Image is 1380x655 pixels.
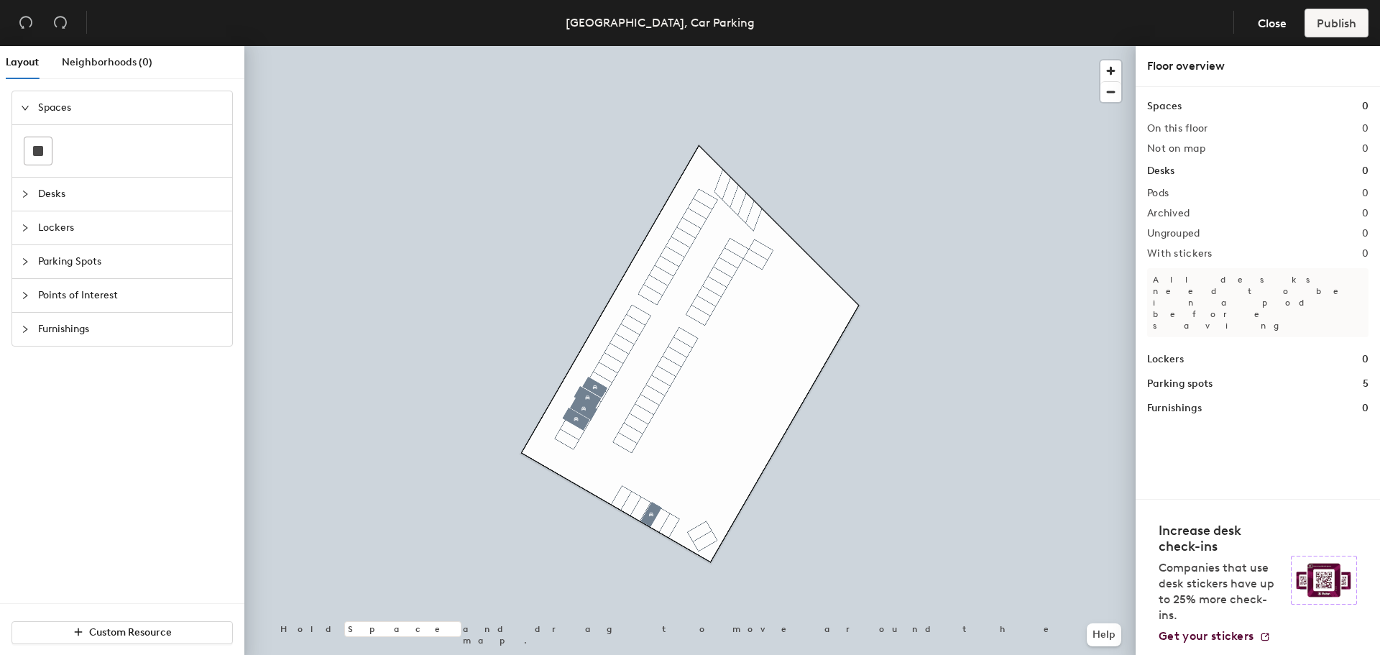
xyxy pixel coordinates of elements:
[11,9,40,37] button: Undo (⌘ + Z)
[1087,623,1121,646] button: Help
[1147,208,1190,219] h2: Archived
[38,313,224,346] span: Furnishings
[1147,400,1202,416] h1: Furnishings
[38,178,224,211] span: Desks
[1147,58,1368,75] div: Floor overview
[21,190,29,198] span: collapsed
[6,56,39,68] span: Layout
[1363,376,1368,392] h1: 5
[566,14,755,32] div: [GEOGRAPHIC_DATA], Car Parking
[1159,629,1271,643] a: Get your stickers
[1147,248,1213,260] h2: With stickers
[62,56,152,68] span: Neighborhoods (0)
[1291,556,1357,605] img: Sticker logo
[1362,228,1368,239] h2: 0
[1147,123,1208,134] h2: On this floor
[1362,208,1368,219] h2: 0
[1147,352,1184,367] h1: Lockers
[1362,143,1368,155] h2: 0
[1362,99,1368,114] h1: 0
[38,279,224,312] span: Points of Interest
[21,257,29,266] span: collapsed
[1147,376,1213,392] h1: Parking spots
[1159,629,1253,643] span: Get your stickers
[1362,400,1368,416] h1: 0
[1362,248,1368,260] h2: 0
[21,291,29,300] span: collapsed
[1362,163,1368,179] h1: 0
[46,9,75,37] button: Redo (⌘ + ⇧ + Z)
[1246,9,1299,37] button: Close
[1159,523,1282,554] h4: Increase desk check-ins
[11,621,233,644] button: Custom Resource
[89,626,172,638] span: Custom Resource
[1258,17,1287,30] span: Close
[1147,99,1182,114] h1: Spaces
[21,325,29,334] span: collapsed
[1147,163,1174,179] h1: Desks
[1362,352,1368,367] h1: 0
[21,224,29,232] span: collapsed
[1147,143,1205,155] h2: Not on map
[38,245,224,278] span: Parking Spots
[1305,9,1368,37] button: Publish
[38,91,224,124] span: Spaces
[1147,268,1368,337] p: All desks need to be in a pod before saving
[1362,123,1368,134] h2: 0
[38,211,224,244] span: Lockers
[1159,560,1282,623] p: Companies that use desk stickers have up to 25% more check-ins.
[1147,228,1200,239] h2: Ungrouped
[21,104,29,112] span: expanded
[1362,188,1368,199] h2: 0
[1147,188,1169,199] h2: Pods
